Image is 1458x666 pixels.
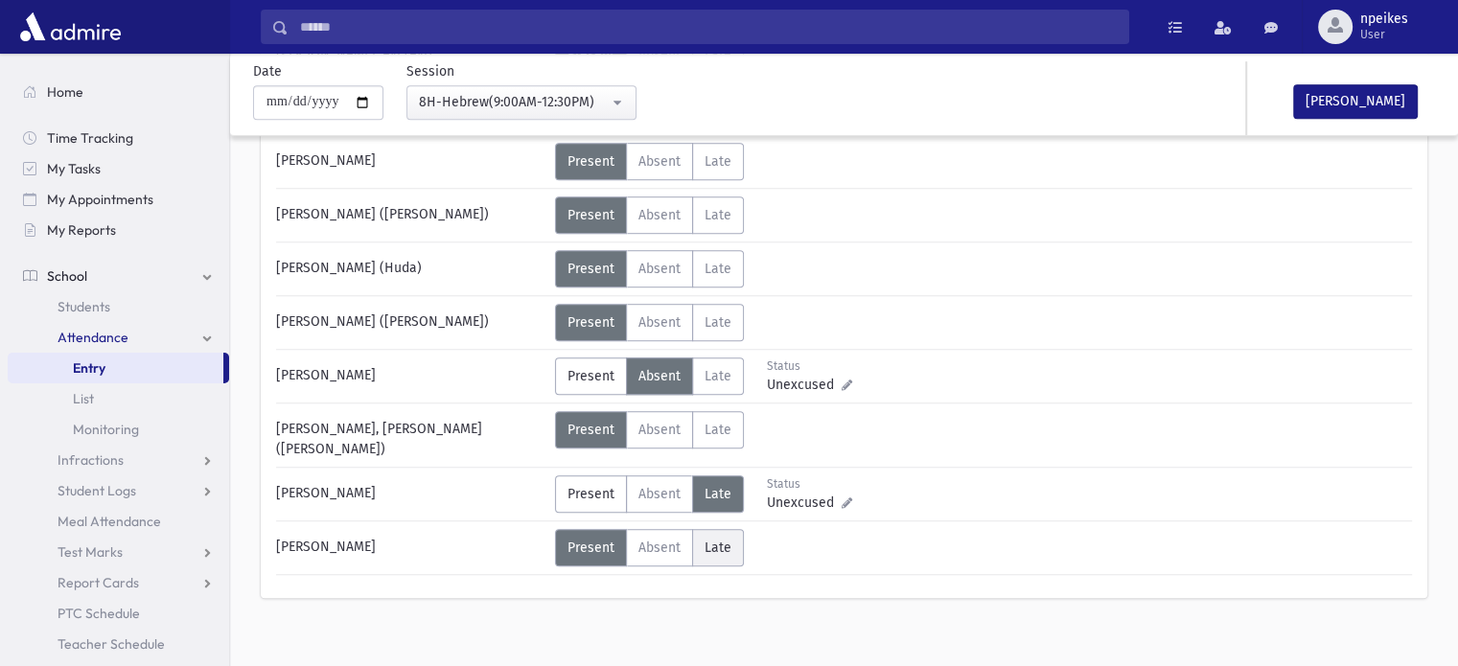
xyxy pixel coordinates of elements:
[266,196,555,234] div: [PERSON_NAME] ([PERSON_NAME])
[1293,84,1418,119] button: [PERSON_NAME]
[705,486,731,502] span: Late
[567,368,614,384] span: Present
[406,61,454,81] label: Session
[638,153,681,170] span: Absent
[638,368,681,384] span: Absent
[638,261,681,277] span: Absent
[705,422,731,438] span: Late
[767,493,842,513] span: Unexcused
[567,261,614,277] span: Present
[8,153,229,184] a: My Tasks
[8,184,229,215] a: My Appointments
[406,85,636,120] button: 8H-Hebrew(9:00AM-12:30PM)
[705,153,731,170] span: Late
[58,543,123,561] span: Test Marks
[8,506,229,537] a: Meal Attendance
[8,537,229,567] a: Test Marks
[638,314,681,331] span: Absent
[8,567,229,598] a: Report Cards
[705,540,731,556] span: Late
[266,529,555,566] div: [PERSON_NAME]
[567,486,614,502] span: Present
[705,314,731,331] span: Late
[638,422,681,438] span: Absent
[47,221,116,239] span: My Reports
[8,475,229,506] a: Student Logs
[8,322,229,353] a: Attendance
[73,359,105,377] span: Entry
[638,207,681,223] span: Absent
[58,298,110,315] span: Students
[555,411,744,448] div: AttTypes
[47,83,83,101] span: Home
[253,61,282,81] label: Date
[1360,11,1408,27] span: npeikes
[705,207,731,223] span: Late
[638,486,681,502] span: Absent
[555,357,744,395] div: AttTypes
[58,482,136,499] span: Student Logs
[266,143,555,180] div: [PERSON_NAME]
[555,143,744,180] div: AttTypes
[1360,27,1408,42] span: User
[266,250,555,287] div: [PERSON_NAME] (Huda)
[567,207,614,223] span: Present
[47,191,153,208] span: My Appointments
[8,353,223,383] a: Entry
[767,357,852,375] div: Status
[58,574,139,591] span: Report Cards
[555,475,744,513] div: AttTypes
[8,445,229,475] a: Infractions
[73,421,139,438] span: Monitoring
[555,529,744,566] div: AttTypes
[8,598,229,629] a: PTC Schedule
[266,357,555,395] div: [PERSON_NAME]
[289,10,1128,44] input: Search
[567,314,614,331] span: Present
[58,451,124,469] span: Infractions
[567,540,614,556] span: Present
[47,160,101,177] span: My Tasks
[555,196,744,234] div: AttTypes
[555,250,744,287] div: AttTypes
[58,605,140,622] span: PTC Schedule
[15,8,126,46] img: AdmirePro
[58,329,128,346] span: Attendance
[767,375,842,395] span: Unexcused
[767,475,852,493] div: Status
[567,422,614,438] span: Present
[47,267,87,285] span: School
[567,153,614,170] span: Present
[8,215,229,245] a: My Reports
[8,629,229,659] a: Teacher Schedule
[419,92,609,112] div: 8H-Hebrew(9:00AM-12:30PM)
[8,123,229,153] a: Time Tracking
[266,475,555,513] div: [PERSON_NAME]
[58,513,161,530] span: Meal Attendance
[8,291,229,322] a: Students
[705,368,731,384] span: Late
[8,261,229,291] a: School
[8,414,229,445] a: Monitoring
[266,304,555,341] div: [PERSON_NAME] ([PERSON_NAME])
[638,540,681,556] span: Absent
[555,304,744,341] div: AttTypes
[705,261,731,277] span: Late
[58,635,165,653] span: Teacher Schedule
[8,383,229,414] a: List
[266,411,555,459] div: [PERSON_NAME], [PERSON_NAME] ([PERSON_NAME])
[73,390,94,407] span: List
[8,77,229,107] a: Home
[47,129,133,147] span: Time Tracking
